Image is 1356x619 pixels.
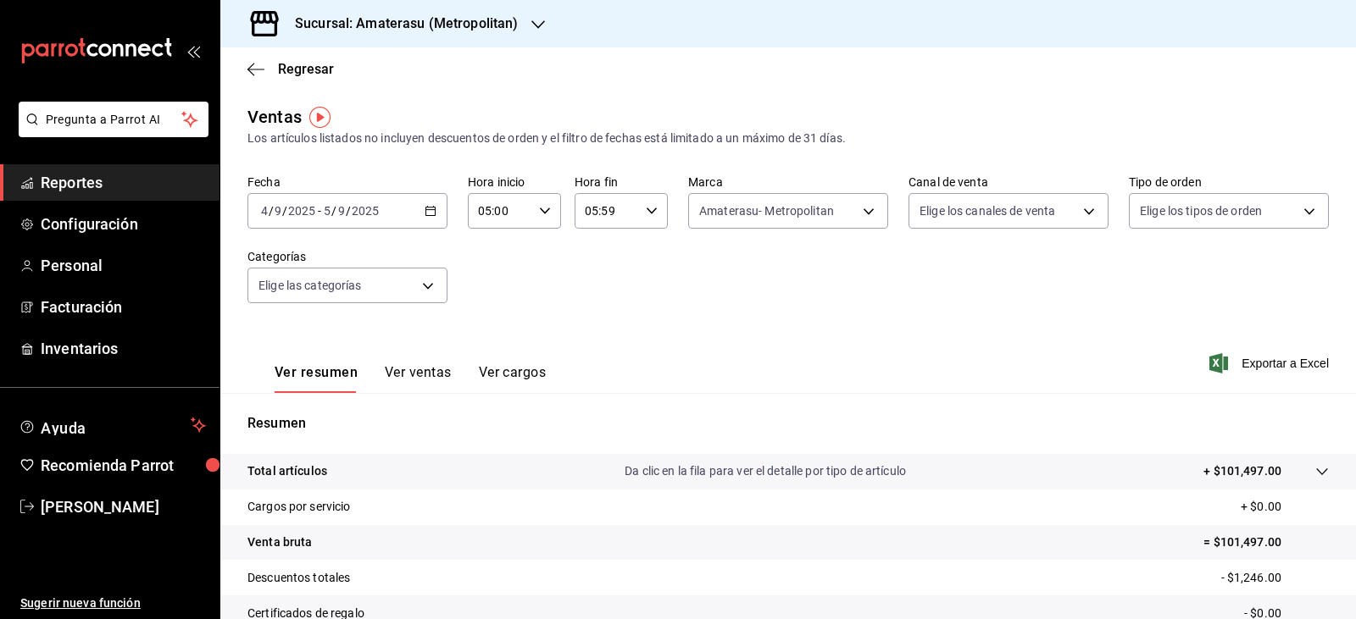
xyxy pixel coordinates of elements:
[625,462,906,480] p: Da clic en la fila para ver el detalle por tipo de artículo
[479,364,547,393] button: Ver cargos
[278,61,334,77] span: Regresar
[1213,353,1329,373] button: Exportar a Excel
[247,61,334,77] button: Regresar
[41,415,184,435] span: Ayuda
[1140,202,1262,219] span: Elige los tipos de orden
[1203,533,1329,551] p: = $101,497.00
[247,533,312,551] p: Venta bruta
[19,102,208,137] button: Pregunta a Parrot AI
[41,171,206,194] span: Reportes
[281,14,518,34] h3: Sucursal: Amaterasu (Metropolitan)
[1241,498,1329,516] p: + $0.00
[247,251,447,263] label: Categorías
[46,111,182,129] span: Pregunta a Parrot AI
[337,204,346,218] input: --
[258,277,362,294] span: Elige las categorías
[468,176,561,188] label: Hora inicio
[247,462,327,480] p: Total artículos
[260,204,269,218] input: --
[247,498,351,516] p: Cargos por servicio
[247,176,447,188] label: Fecha
[699,202,834,219] span: Amaterasu- Metropolitan
[309,107,331,128] img: Tooltip marker
[41,454,206,477] span: Recomienda Parrot
[1203,462,1281,480] p: + $101,497.00
[282,204,287,218] span: /
[920,202,1055,219] span: Elige los canales de venta
[287,204,316,218] input: ----
[274,204,282,218] input: --
[318,204,321,218] span: -
[186,44,200,58] button: open_drawer_menu
[346,204,351,218] span: /
[41,337,206,360] span: Inventarios
[1129,176,1329,188] label: Tipo de orden
[247,104,302,130] div: Ventas
[41,296,206,318] span: Facturación
[269,204,274,218] span: /
[247,413,1329,434] p: Resumen
[41,495,206,518] span: [PERSON_NAME]
[20,594,206,612] span: Sugerir nueva función
[1221,569,1329,587] p: - $1,246.00
[247,569,350,587] p: Descuentos totales
[575,176,668,188] label: Hora fin
[909,176,1109,188] label: Canal de venta
[275,364,358,393] button: Ver resumen
[385,364,452,393] button: Ver ventas
[331,204,336,218] span: /
[247,130,1329,147] div: Los artículos listados no incluyen descuentos de orden y el filtro de fechas está limitado a un m...
[41,254,206,277] span: Personal
[41,213,206,235] span: Configuración
[275,364,546,393] div: navigation tabs
[688,176,888,188] label: Marca
[12,123,208,141] a: Pregunta a Parrot AI
[323,204,331,218] input: --
[351,204,380,218] input: ----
